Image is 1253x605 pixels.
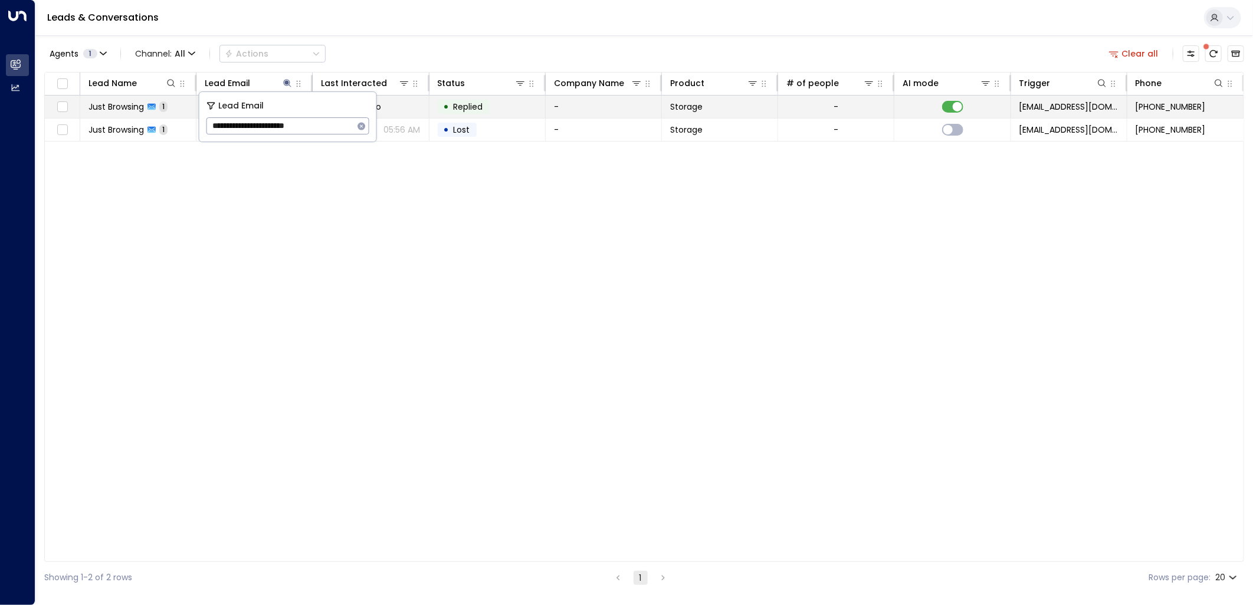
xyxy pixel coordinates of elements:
[218,99,264,113] span: Lead Email
[786,76,839,90] div: # of people
[444,120,450,140] div: •
[1019,76,1108,90] div: Trigger
[321,76,387,90] div: Last Interacted
[55,77,70,91] span: Toggle select all
[1205,45,1222,62] span: There are new threads available. Refresh the grid to view the latest updates.
[88,124,144,136] span: Just Browsing
[438,76,526,90] div: Status
[554,76,642,90] div: Company Name
[47,11,159,24] a: Leads & Conversations
[1136,76,1162,90] div: Phone
[321,76,409,90] div: Last Interacted
[225,48,268,59] div: Actions
[834,124,838,136] div: -
[1136,101,1206,113] span: +441753770707
[670,76,704,90] div: Product
[611,570,671,585] nav: pagination navigation
[384,124,421,136] p: 05:56 AM
[50,50,78,58] span: Agents
[634,571,648,585] button: page 1
[546,96,662,118] td: -
[1019,76,1051,90] div: Trigger
[88,76,137,90] div: Lead Name
[44,571,132,584] div: Showing 1-2 of 2 rows
[670,101,703,113] span: Storage
[130,45,200,62] button: Channel:All
[1019,124,1118,136] span: leads@space-station.co.uk
[219,45,326,63] button: Actions
[83,49,97,58] span: 1
[546,119,662,141] td: -
[444,97,450,117] div: •
[55,100,70,114] span: Toggle select row
[1136,76,1225,90] div: Phone
[786,76,875,90] div: # of people
[1104,45,1163,62] button: Clear all
[159,101,168,111] span: 1
[554,76,624,90] div: Company Name
[55,123,70,137] span: Toggle select row
[454,124,470,136] span: Lost
[903,76,991,90] div: AI mode
[88,101,144,113] span: Just Browsing
[1183,45,1199,62] button: Customize
[44,45,111,62] button: Agents1
[438,76,465,90] div: Status
[1228,45,1244,62] button: Archived Leads
[670,76,759,90] div: Product
[1215,569,1239,586] div: 20
[130,45,200,62] span: Channel:
[1149,571,1211,584] label: Rows per page:
[205,76,250,90] div: Lead Email
[454,101,483,113] span: Replied
[205,76,293,90] div: Lead Email
[88,76,177,90] div: Lead Name
[1019,101,1118,113] span: leads@space-station.co.uk
[670,124,703,136] span: Storage
[834,101,838,113] div: -
[219,45,326,63] div: Button group with a nested menu
[159,124,168,134] span: 1
[903,76,939,90] div: AI mode
[175,49,185,58] span: All
[1136,124,1206,136] span: +441753770707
